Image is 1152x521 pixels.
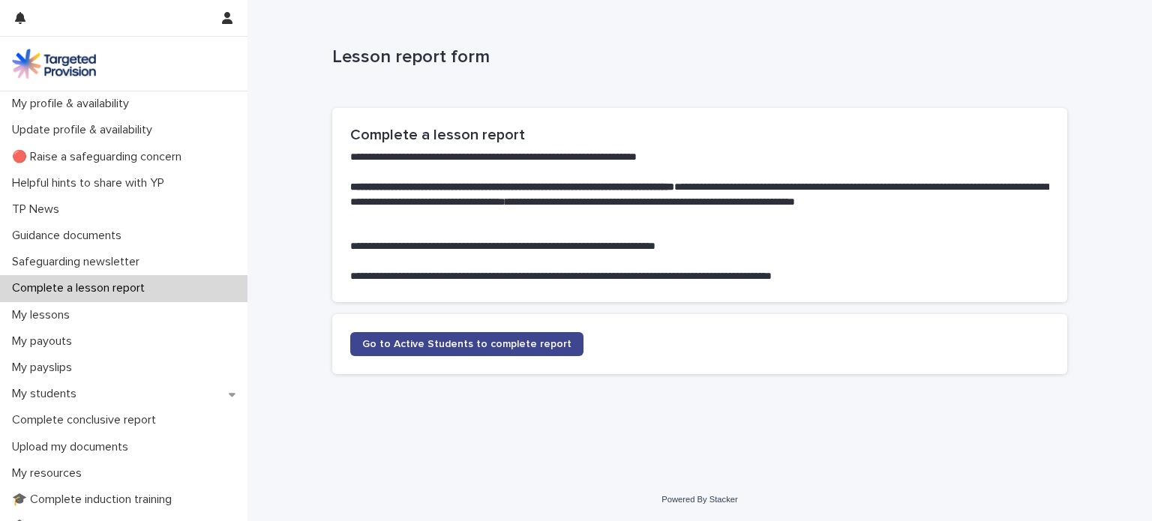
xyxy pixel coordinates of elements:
h2: Complete a lesson report [350,126,1049,144]
p: 🔴 Raise a safeguarding concern [6,150,193,164]
p: My payouts [6,334,84,349]
img: M5nRWzHhSzIhMunXDL62 [12,49,96,79]
p: Guidance documents [6,229,133,243]
p: Safeguarding newsletter [6,255,151,269]
p: My resources [6,466,94,481]
p: My students [6,387,88,401]
span: Go to Active Students to complete report [362,339,571,349]
p: TP News [6,202,71,217]
p: Complete conclusive report [6,413,168,427]
a: Go to Active Students to complete report [350,332,583,356]
p: Update profile & availability [6,123,164,137]
p: My lessons [6,308,82,322]
p: Helpful hints to share with YP [6,176,176,190]
p: Upload my documents [6,440,140,454]
a: Powered By Stacker [661,495,737,504]
p: Lesson report form [332,46,1061,68]
p: Complete a lesson report [6,281,157,295]
p: My payslips [6,361,84,375]
p: My profile & availability [6,97,141,111]
p: 🎓 Complete induction training [6,493,184,507]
